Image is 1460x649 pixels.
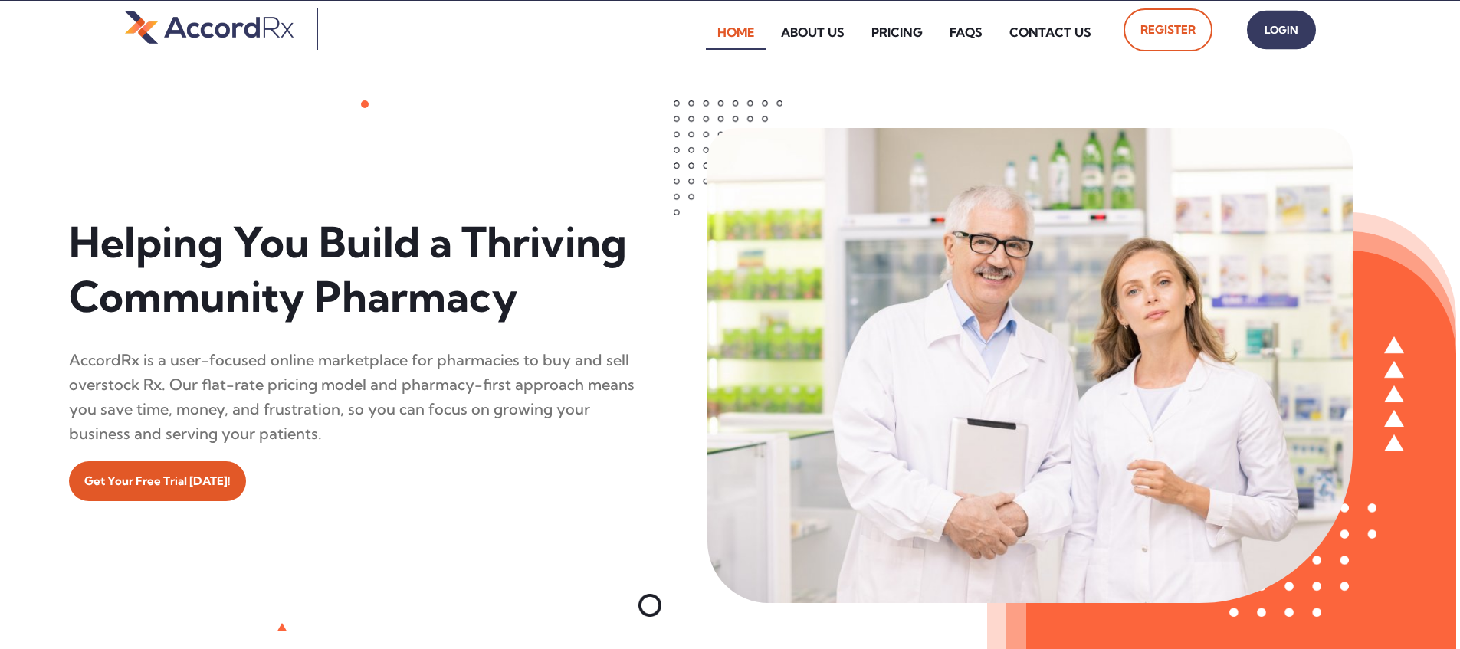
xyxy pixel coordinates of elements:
span: Get Your Free Trial [DATE]! [84,469,231,493]
div: AccordRx is a user-focused online marketplace for pharmacies to buy and sell overstock Rx. Our fl... [69,348,638,446]
a: Home [706,15,766,50]
a: Get Your Free Trial [DATE]! [69,461,246,501]
img: default-logo [125,8,294,46]
a: Register [1124,8,1212,51]
a: Pricing [860,15,934,50]
h1: Helping You Build a Thriving Community Pharmacy [69,215,638,325]
a: Contact Us [998,15,1103,50]
a: FAQs [938,15,994,50]
span: Register [1140,18,1196,42]
a: About Us [769,15,856,50]
span: Login [1262,19,1301,41]
a: Login [1247,11,1316,50]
